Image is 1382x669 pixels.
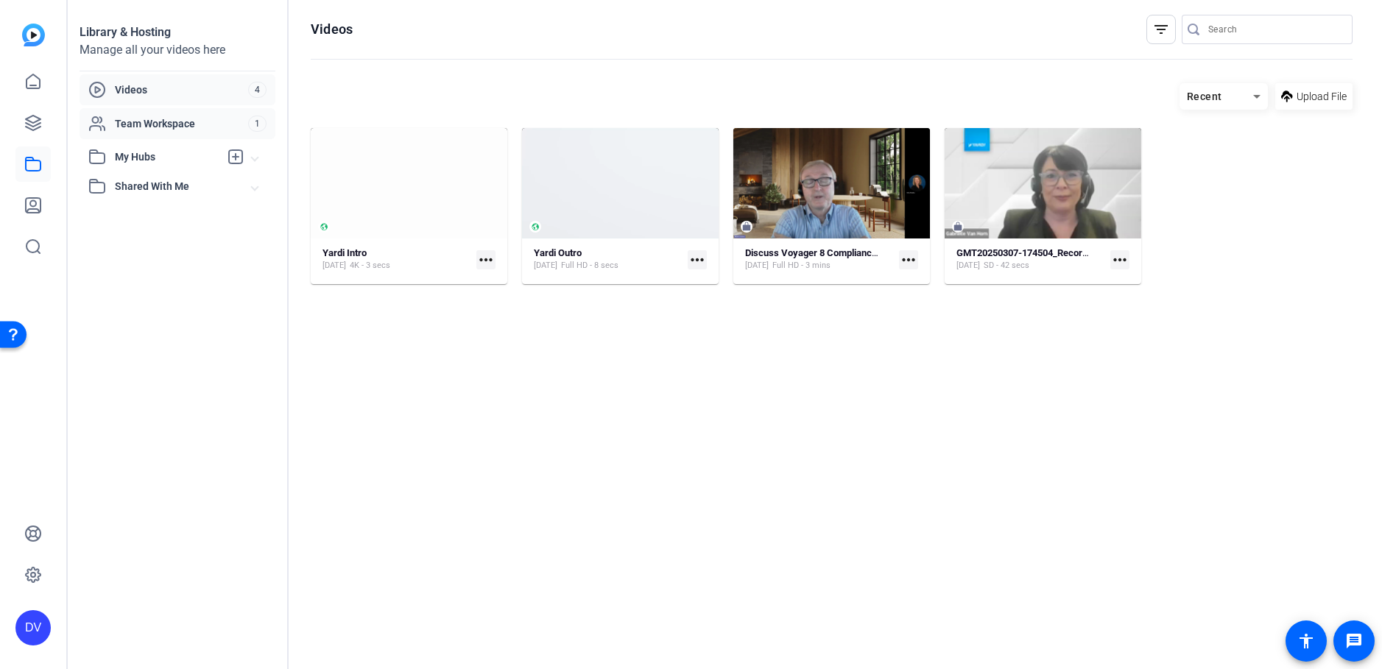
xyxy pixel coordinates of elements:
[115,82,248,97] span: Videos
[80,24,275,41] div: Library & Hosting
[322,247,470,272] a: Yardi Intro[DATE]4K - 3 secs
[772,260,831,272] span: Full HD - 3 mins
[1152,21,1170,38] mat-icon: filter_list
[115,179,252,194] span: Shared With Me
[22,24,45,46] img: blue-gradient.svg
[80,41,275,59] div: Manage all your videos here
[1187,91,1222,102] span: Recent
[476,250,496,269] mat-icon: more_horiz
[80,142,275,171] mat-expansion-panel-header: My Hubs
[534,247,682,272] a: Yardi Outro[DATE]Full HD - 8 secs
[115,149,219,165] span: My Hubs
[984,260,1029,272] span: SD - 42 secs
[80,171,275,201] mat-expansion-panel-header: Shared With Me
[1208,21,1341,38] input: Search
[248,82,267,98] span: 4
[1297,632,1315,650] mat-icon: accessibility
[745,260,769,272] span: [DATE]
[534,247,582,258] strong: Yardi Outro
[745,247,1170,258] strong: Discuss Voyager 8 Compliance Manager images for web page-20250305_132807-Meeting Recording
[1275,83,1353,110] button: Upload File
[311,21,353,38] h1: Videos
[248,116,267,132] span: 1
[115,116,248,131] span: Team Workspace
[350,260,390,272] span: 4K - 3 secs
[561,260,618,272] span: Full HD - 8 secs
[322,260,346,272] span: [DATE]
[956,247,1104,272] a: GMT20250307-174504_Recording_640x360[DATE]SD - 42 secs
[534,260,557,272] span: [DATE]
[688,250,707,269] mat-icon: more_horiz
[745,247,893,272] a: Discuss Voyager 8 Compliance Manager images for web page-20250305_132807-Meeting Recording[DATE]F...
[1297,89,1347,105] span: Upload File
[899,250,918,269] mat-icon: more_horiz
[956,247,1140,258] strong: GMT20250307-174504_Recording_640x360
[322,247,367,258] strong: Yardi Intro
[956,260,980,272] span: [DATE]
[15,610,51,645] div: DV
[1110,250,1129,269] mat-icon: more_horiz
[1345,632,1363,650] mat-icon: message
